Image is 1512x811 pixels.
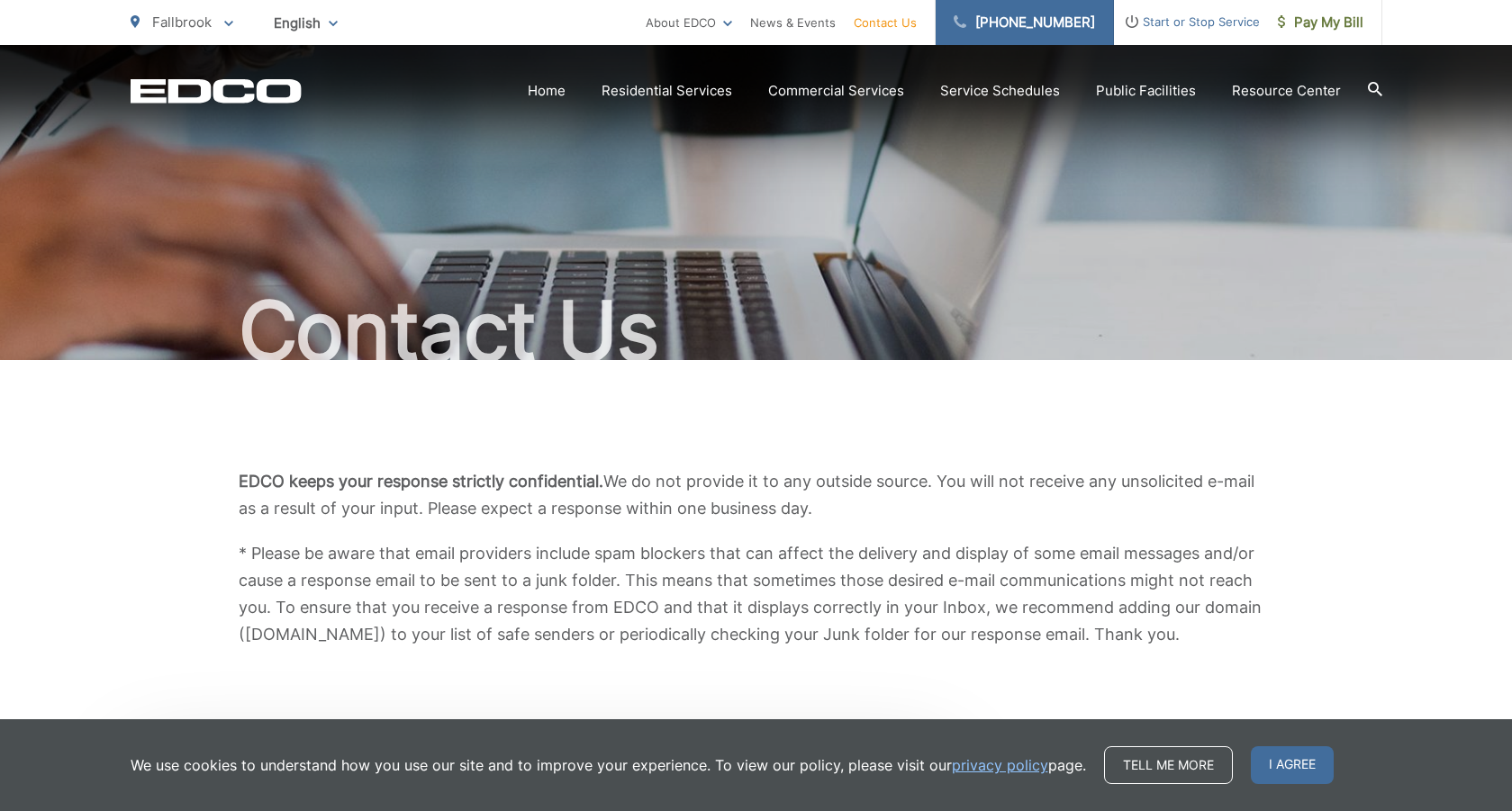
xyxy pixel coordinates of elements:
[646,12,732,33] a: About EDCO
[131,78,302,104] a: EDCD logo. Return to the homepage.
[1278,12,1363,33] span: Pay My Bill
[854,12,917,33] a: Contact Us
[239,540,1274,648] p: * Please be aware that email providers include spam blockers that can affect the delivery and dis...
[1096,80,1196,102] a: Public Facilities
[602,80,732,102] a: Residential Services
[750,12,836,33] a: News & Events
[260,7,351,39] span: English
[940,80,1060,102] a: Service Schedules
[1232,80,1341,102] a: Resource Center
[1104,746,1233,784] a: Tell me more
[131,754,1086,776] p: We use cookies to understand how you use our site and to improve your experience. To view our pol...
[239,472,603,491] b: EDCO keeps your response strictly confidential.
[952,754,1048,776] a: privacy policy
[528,80,566,102] a: Home
[152,14,212,31] span: Fallbrook
[131,286,1382,376] h1: Contact Us
[239,468,1274,522] p: We do not provide it to any outside source. You will not receive any unsolicited e-mail as a resu...
[768,80,904,102] a: Commercial Services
